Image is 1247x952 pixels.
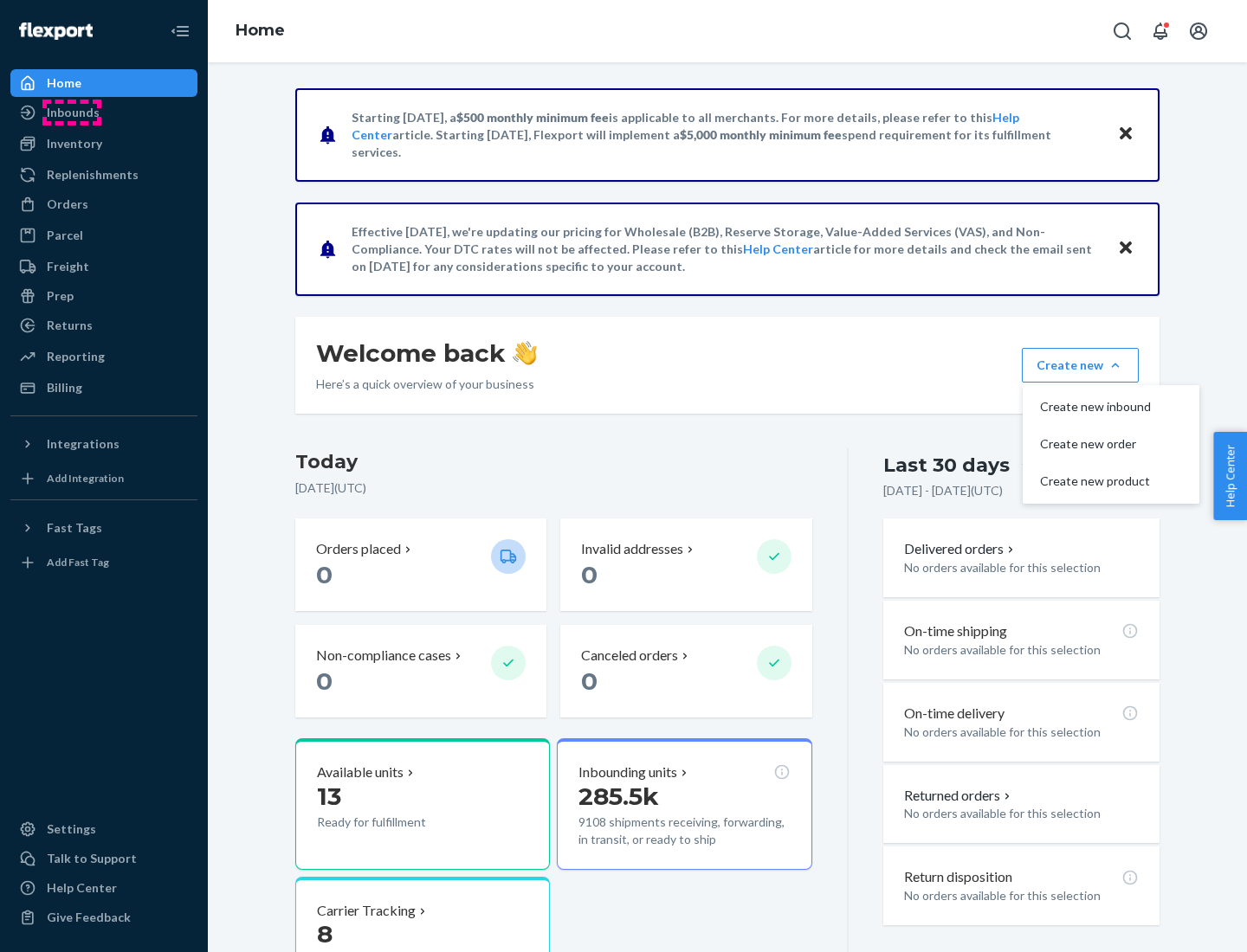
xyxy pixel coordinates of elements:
[1143,14,1178,48] button: Open notifications
[10,282,197,310] a: Prep
[904,805,1139,822] p: No orders available for this selection
[47,435,120,453] div: Integrations
[47,287,74,305] div: Prep
[47,74,81,92] div: Home
[10,549,197,576] a: Add Fast Tag
[557,738,811,870] button: Inbounding units285.5k9108 shipments receiving, forwarding, in transit, or ready to ship
[1026,426,1196,463] button: Create new order
[47,196,88,213] div: Orders
[578,814,790,848] p: 9108 shipments receiving, forwarding, in transit, or ready to ship
[10,190,197,218] a: Orders
[904,641,1139,659] p: No orders available for this selection
[352,223,1101,275] p: Effective [DATE], we're updating our pricing for Wholesale (B2B), Reserve Storage, Value-Added Se...
[10,374,197,402] a: Billing
[1026,389,1196,426] button: Create new inbound
[10,904,197,931] button: Give Feedback
[47,348,105,365] div: Reporting
[316,539,401,559] p: Orders placed
[47,166,139,183] div: Replenishments
[10,874,197,902] a: Help Center
[316,560,333,589] span: 0
[316,376,537,393] p: Here’s a quick overview of your business
[47,879,117,897] div: Help Center
[904,887,1139,904] p: No orders available for this selection
[163,14,197,48] button: Close Navigation
[317,814,477,831] p: Ready for fulfillment
[295,738,550,870] button: Available units13Ready for fulfillment
[680,127,842,142] span: $5,000 monthly minimum fee
[47,909,131,926] div: Give Feedback
[47,820,96,838] div: Settings
[10,222,197,249] a: Parcel
[1040,475,1151,487] span: Create new product
[581,539,683,559] p: Invalid addresses
[47,555,109,569] div: Add Fast Tag
[47,104,100,121] div: Inbounds
[10,815,197,843] a: Settings
[560,518,811,611] button: Invalid addresses 0
[904,559,1139,576] p: No orders available for this selection
[10,312,197,339] a: Returns
[317,901,416,921] p: Carrier Tracking
[47,317,93,334] div: Returns
[1022,348,1139,383] button: Create newCreate new inboundCreate new orderCreate new product
[295,448,812,476] h3: Today
[295,518,546,611] button: Orders placed 0
[19,23,93,40] img: Flexport logo
[883,452,1010,479] div: Last 30 days
[10,130,197,158] a: Inventory
[10,99,197,126] a: Inbounds
[10,514,197,542] button: Fast Tags
[743,241,813,256] a: Help Center
[222,6,299,56] ol: breadcrumbs
[316,338,537,369] h1: Welcome back
[456,110,609,125] span: $500 monthly minimum fee
[47,227,83,244] div: Parcel
[1115,122,1137,147] button: Close
[10,465,197,492] a: Add Integration
[904,867,1012,887] p: Return disposition
[1181,14,1216,48] button: Open account menu
[47,850,137,867] div: Talk to Support
[904,786,1014,806] button: Returned orders
[904,724,1139,741] p: No orders available for this selection
[581,560,598,589] span: 0
[883,482,1003,499] p: [DATE] - [DATE] ( UTC )
[316,646,451,666] p: Non-compliance cases
[10,343,197,370] a: Reporting
[1213,432,1247,520] button: Help Center
[236,21,285,40] a: Home
[295,479,812,497] p: [DATE] ( UTC )
[560,625,811,717] button: Canceled orders 0
[47,135,102,152] div: Inventory
[295,625,546,717] button: Non-compliance cases 0
[581,666,598,696] span: 0
[578,762,677,782] p: Inbounding units
[317,762,404,782] p: Available units
[352,109,1101,161] p: Starting [DATE], a is applicable to all merchants. For more details, please refer to this article...
[47,379,82,396] div: Billing
[904,704,1005,724] p: On-time delivery
[10,253,197,280] a: Freight
[1040,438,1151,450] span: Create new order
[581,646,678,666] p: Canceled orders
[10,430,197,458] button: Integrations
[10,845,197,872] a: Talk to Support
[1105,14,1140,48] button: Open Search Box
[47,258,89,275] div: Freight
[513,341,537,365] img: hand-wave emoji
[1040,401,1151,413] span: Create new inbound
[578,782,659,811] span: 285.5k
[904,539,1018,559] button: Delivered orders
[316,666,333,696] span: 0
[10,161,197,189] a: Replenishments
[47,471,124,486] div: Add Integration
[1026,463,1196,500] button: Create new product
[47,519,102,537] div: Fast Tags
[904,621,1007,641] p: On-time shipping
[1115,236,1137,261] button: Close
[317,919,333,949] span: 8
